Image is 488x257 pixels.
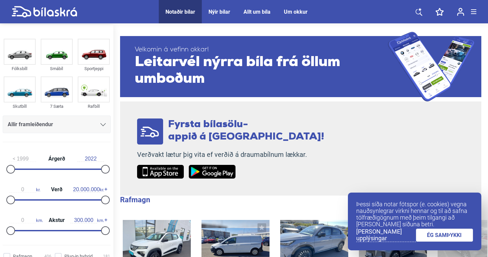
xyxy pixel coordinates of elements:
span: km. [9,217,43,223]
div: Rafbíll [78,102,110,110]
span: Verð [49,187,64,192]
a: Um okkur [284,9,308,15]
div: Fólksbíll [4,65,36,72]
div: 7 Sæta [41,102,73,110]
span: Allir framleiðendur [8,120,53,129]
span: Velkomin á vefinn okkar! [135,46,388,54]
span: Fyrsta bílasölu- appið á [GEOGRAPHIC_DATA]! [168,119,324,142]
a: Nýir bílar [208,9,230,15]
a: Velkomin á vefinn okkar!Leitarvél nýrra bíla frá öllum umboðum [120,32,481,101]
p: Verðvakt lætur þig vita ef verðið á draumabílnum lækkar. [137,151,324,159]
span: kr. [9,187,40,193]
span: Árgerð [47,156,67,162]
a: Allt um bíla [243,9,271,15]
div: Sportjeppi [78,65,110,72]
p: Þessi síða notar fótspor (e. cookies) vegna nauðsynlegrar virkni hennar og til að safna tölfræðig... [356,201,473,228]
a: [PERSON_NAME] upplýsingar [356,228,416,242]
img: user-login.svg [457,8,464,16]
span: Leitarvél nýrra bíla frá öllum umboðum [135,54,388,87]
span: Akstur [47,218,66,223]
b: Rafmagn [120,196,150,204]
span: km. [70,217,104,223]
span: kr. [73,187,104,193]
a: ÉG SAMÞYKKI [416,229,473,242]
div: Smábíl [41,65,73,72]
div: Skutbíll [4,102,36,110]
a: Notaðir bílar [165,9,195,15]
